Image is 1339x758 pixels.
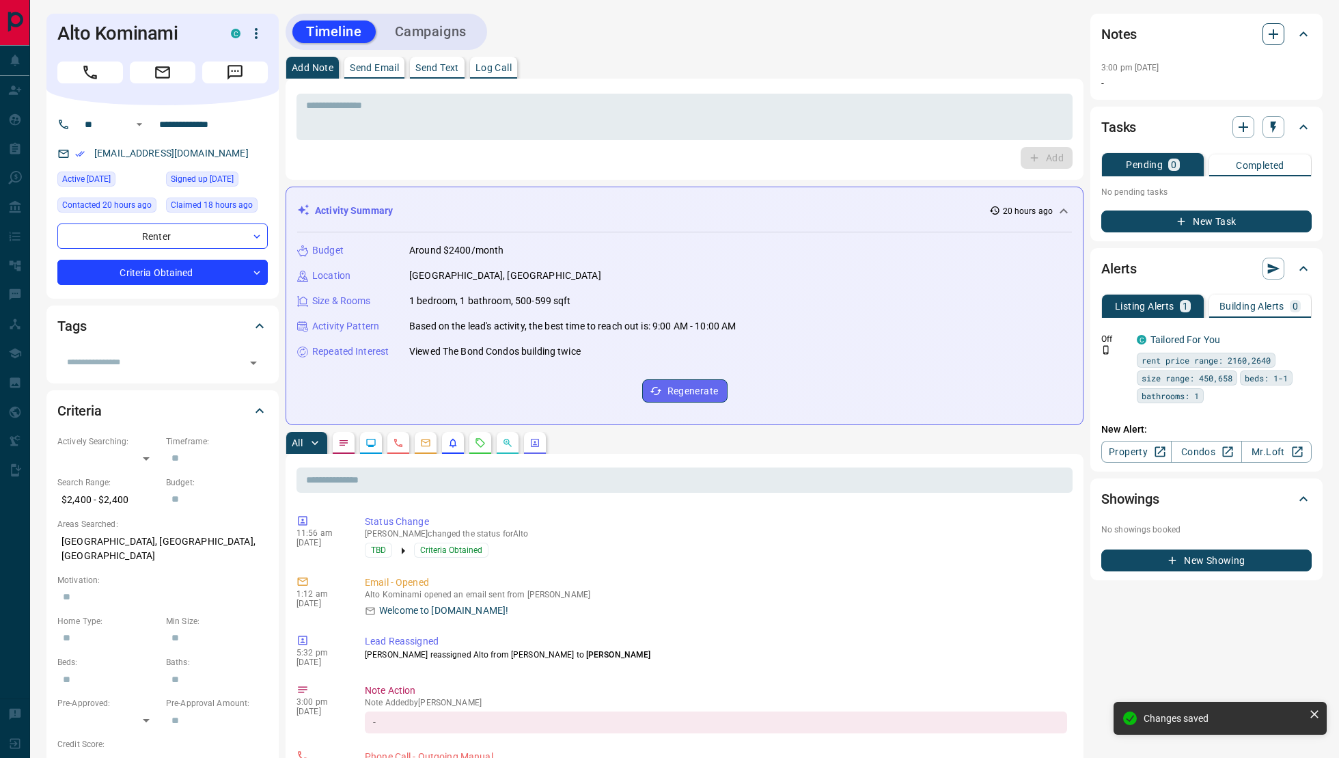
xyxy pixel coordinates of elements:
svg: Calls [393,437,404,448]
p: Pending [1126,160,1163,170]
svg: Listing Alerts [447,437,458,448]
p: Welcome to [DOMAIN_NAME]! [379,604,508,618]
h2: Notes [1101,23,1137,45]
p: Home Type: [57,615,159,627]
p: Listing Alerts [1115,301,1174,311]
p: [PERSON_NAME] reassigned Alto from [PERSON_NAME] to [365,649,1067,661]
div: - [365,712,1067,733]
p: Alto Kominami opened an email sent from [PERSON_NAME] [365,590,1067,599]
p: Baths: [166,656,268,668]
p: [DATE] [296,599,344,608]
p: Pre-Approved: [57,697,159,709]
p: Send Email [350,63,399,72]
p: [GEOGRAPHIC_DATA], [GEOGRAPHIC_DATA], [GEOGRAPHIC_DATA] [57,530,268,567]
p: Motivation: [57,574,268,586]
div: Mon Oct 13 2025 [57,198,159,217]
p: - [1101,77,1312,91]
div: Tags [57,310,268,342]
p: 3:00 pm [DATE] [1101,63,1159,72]
a: Tailored For You [1150,334,1220,345]
p: Budget [312,243,344,258]
p: Activity Pattern [312,319,379,334]
div: condos.ca [231,29,240,38]
svg: Notes [338,437,349,448]
h2: Alerts [1101,258,1137,280]
span: Contacted 20 hours ago [62,198,152,212]
p: All [292,438,303,448]
button: Timeline [292,21,376,43]
p: Send Text [415,63,459,72]
span: Call [57,62,123,83]
span: TBD [371,543,386,557]
span: [PERSON_NAME] [586,650,650,660]
p: 5:32 pm [296,648,344,658]
p: 0 [1171,160,1176,170]
svg: Agent Actions [529,437,540,448]
p: Viewed The Bond Condos building twice [409,344,581,359]
div: Notes [1101,18,1312,51]
p: [DATE] [296,658,344,667]
span: Message [202,62,268,83]
span: Criteria Obtained [420,543,482,557]
a: Condos [1171,441,1241,463]
button: New Task [1101,211,1312,232]
p: Repeated Interest [312,344,389,359]
div: Changes saved [1144,713,1303,724]
button: Campaigns [381,21,480,43]
h1: Alto Kominami [57,23,210,44]
p: Activity Summary [315,204,393,218]
p: Based on the lead's activity, the best time to reach out is: 9:00 AM - 10:00 AM [409,319,736,334]
p: Pre-Approval Amount: [166,697,268,709]
div: Alerts [1101,252,1312,285]
p: Lead Reassigned [365,634,1067,649]
button: Open [131,116,148,133]
p: Around $2400/month [409,243,503,258]
button: Regenerate [642,379,728,403]
span: size range: 450,658 [1142,371,1232,385]
button: Open [244,353,263,373]
div: Renter [57,224,268,249]
p: Status Change [365,515,1067,529]
div: Showings [1101,483,1312,515]
span: rent price range: 2160,2640 [1142,353,1271,367]
a: [EMAIL_ADDRESS][DOMAIN_NAME] [94,148,249,159]
p: Add Note [292,63,333,72]
svg: Lead Browsing Activity [365,437,376,448]
p: 11:56 am [296,528,344,538]
p: Note Added by [PERSON_NAME] [365,698,1067,707]
p: 1 [1183,301,1188,311]
p: Areas Searched: [57,518,268,530]
h2: Showings [1101,488,1159,510]
p: 0 [1293,301,1298,311]
div: Mon Oct 13 2025 [166,172,268,191]
svg: Push Notification Only [1101,345,1111,355]
a: Mr.Loft [1241,441,1312,463]
p: Location [312,269,350,283]
p: Email - Opened [365,576,1067,590]
span: bathrooms: 1 [1142,389,1199,403]
div: Tasks [1101,111,1312,144]
svg: Opportunities [502,437,513,448]
h2: Tags [57,315,86,337]
p: No showings booked [1101,524,1312,536]
h2: Tasks [1101,116,1136,138]
button: New Showing [1101,550,1312,571]
div: Activity Summary20 hours ago [297,198,1072,224]
p: New Alert: [1101,422,1312,437]
a: Property [1101,441,1172,463]
p: Credit Score: [57,738,268,750]
span: Active [DATE] [62,172,111,186]
p: Timeframe: [166,435,268,448]
span: beds: 1-1 [1245,371,1288,385]
div: Mon Oct 13 2025 [57,172,159,191]
p: Size & Rooms [312,294,371,308]
h2: Criteria [57,400,102,422]
p: 1:12 am [296,589,344,599]
p: Min Size: [166,615,268,627]
svg: Requests [475,437,486,448]
p: Building Alerts [1219,301,1284,311]
p: [DATE] [296,538,344,547]
p: Actively Searching: [57,435,159,448]
p: 3:00 pm [296,697,344,707]
p: Search Range: [57,476,159,489]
